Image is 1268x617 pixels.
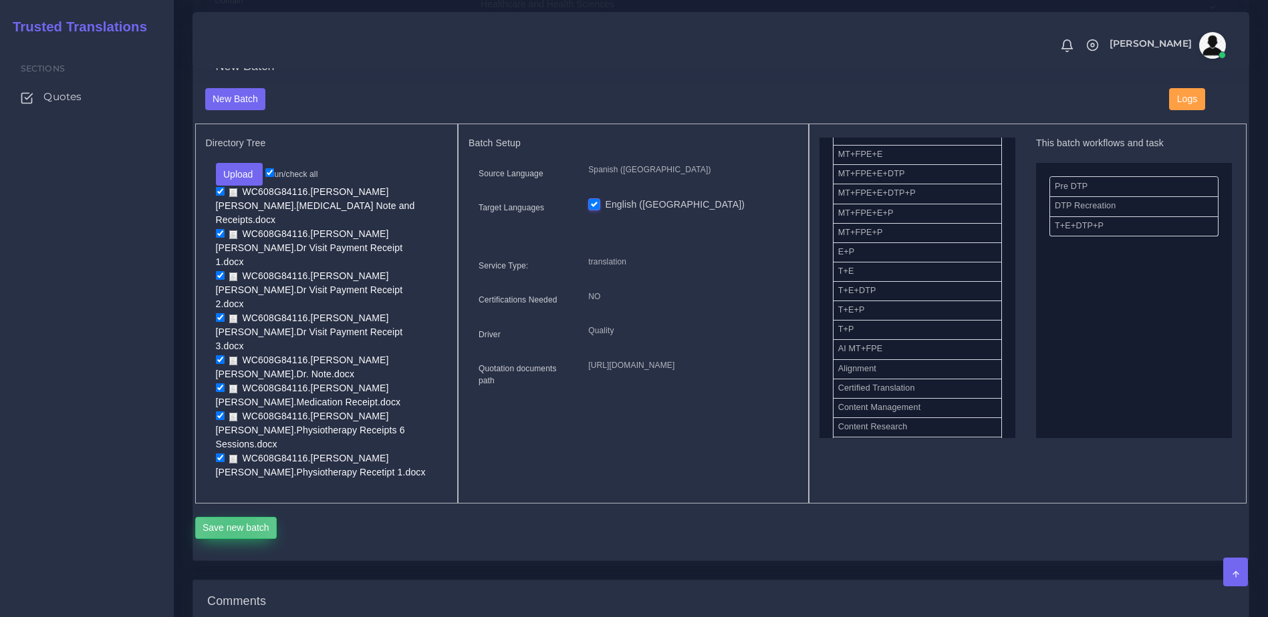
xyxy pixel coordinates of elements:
a: New Batch [205,93,266,104]
a: WC608G84116.[PERSON_NAME] [PERSON_NAME].Medication Receipt.docx [216,382,406,409]
label: Target Languages [479,202,544,214]
button: Logs [1169,88,1204,111]
button: New Batch [205,88,266,111]
button: Save new batch [195,517,277,540]
input: un/check all [265,168,274,177]
a: [PERSON_NAME]avatar [1103,32,1231,59]
li: Certified Translation [833,379,1002,399]
li: MT+FPE+E+P [833,204,1002,224]
p: translation [588,255,787,269]
h2: Trusted Translations [3,19,147,35]
p: NO [588,290,787,304]
h4: Comments [207,594,266,609]
a: Trusted Translations [3,16,147,38]
li: MT+FPE+E+DTP [833,164,1002,184]
label: Driver [479,329,501,341]
li: Creative Writing [833,437,1002,457]
a: WC608G84116.[PERSON_NAME] [PERSON_NAME].Physiotherapy Receipts 6 Sessions.docx [216,410,405,451]
a: WC608G84116.[PERSON_NAME] [PERSON_NAME].Dr Visit Payment Receipt 1.docx [216,228,403,268]
label: English ([GEOGRAPHIC_DATA]) [605,198,745,212]
a: WC608G84116.[PERSON_NAME] [PERSON_NAME].Dr Visit Payment Receipt 2.docx [216,270,403,311]
a: WC608G84116.[PERSON_NAME] [PERSON_NAME].Physiotherapy Recetipt 1.docx [216,452,430,479]
a: WC608G84116.[PERSON_NAME] [PERSON_NAME].Dr. Note.docx [216,354,389,381]
li: Pre DTP [1049,176,1219,197]
li: MT+FPE+E [833,145,1002,165]
h5: This batch workflows and task [1036,138,1232,149]
a: WC608G84116.[PERSON_NAME] [PERSON_NAME].Dr Visit Payment Receipt 3.docx [216,312,403,353]
li: MT+FPE+E+DTP+P [833,184,1002,204]
img: avatar [1199,32,1226,59]
label: Service Type: [479,260,528,272]
label: Quotation documents path [479,363,568,387]
li: DTP Recreation [1049,196,1219,216]
li: T+E+DTP+P [1049,216,1219,236]
li: T+E [833,262,1002,282]
span: Logs [1177,93,1197,104]
li: AI MT+FPE [833,339,1002,359]
h5: Batch Setup [469,138,798,149]
li: T+E+P [833,300,1002,321]
li: T+P [833,320,1002,340]
a: Quotes [10,83,164,111]
button: Upload [216,163,263,186]
p: [URL][DOMAIN_NAME] [588,359,787,373]
a: WC608G84116.[PERSON_NAME] [PERSON_NAME].[MEDICAL_DATA] Note and Receipts.docx [216,186,415,226]
span: Quotes [43,89,82,104]
li: E+P [833,242,1002,262]
li: T+E+DTP [833,281,1002,301]
span: Sections [21,63,65,73]
li: MT+FPE+P [833,223,1002,243]
li: Content Management [833,398,1002,418]
li: Alignment [833,359,1002,379]
label: un/check all [265,168,318,180]
h5: Directory Tree [206,138,448,149]
p: Spanish ([GEOGRAPHIC_DATA]) [588,163,787,177]
label: Certifications Needed [479,294,557,306]
span: [PERSON_NAME] [1110,39,1192,48]
p: Quality [588,324,787,338]
label: Source Language [479,168,543,180]
li: Content Research [833,417,1002,437]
